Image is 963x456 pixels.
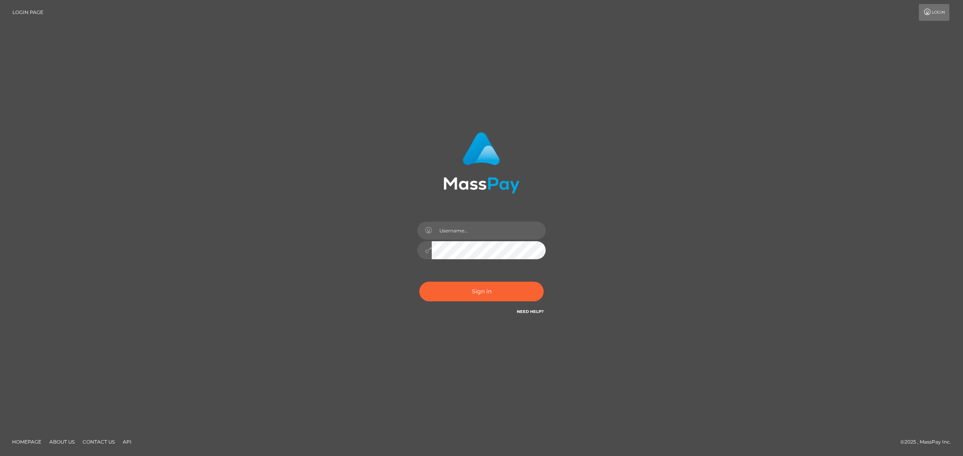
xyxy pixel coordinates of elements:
a: API [120,436,135,448]
button: Sign in [419,282,544,301]
a: Need Help? [517,309,544,314]
a: Login Page [12,4,43,21]
input: Username... [432,222,546,240]
div: © 2025 , MassPay Inc. [900,438,957,446]
a: Contact Us [79,436,118,448]
a: About Us [46,436,78,448]
img: MassPay Login [443,132,520,194]
a: Homepage [9,436,45,448]
a: Login [919,4,949,21]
